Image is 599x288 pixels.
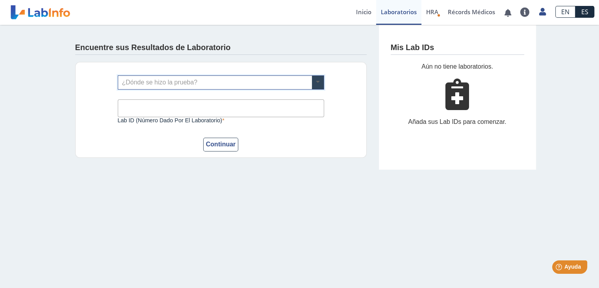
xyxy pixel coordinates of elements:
a: EN [555,6,575,18]
button: Continuar [203,138,239,151]
iframe: Help widget launcher [529,257,590,279]
a: ES [575,6,594,18]
span: HRA [426,8,438,16]
div: Añada sus Lab IDs para comenzar. [391,117,524,127]
h4: Encuentre sus Resultados de Laboratorio [75,43,231,52]
label: Lab ID (número dado por el laboratorio) [118,117,324,123]
div: Aún no tiene laboratorios. [391,62,524,71]
h4: Mis Lab IDs [391,43,434,52]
